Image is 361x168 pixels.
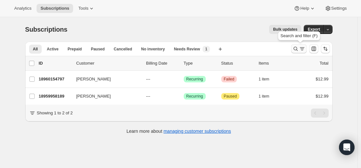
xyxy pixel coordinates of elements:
[114,47,132,52] span: Cancelled
[215,45,225,54] button: Create new view
[321,4,351,13] button: Settings
[146,77,150,81] span: ---
[291,44,307,53] button: Search and filter results
[186,94,203,99] span: Recurring
[186,77,203,82] span: Recurring
[331,6,347,11] span: Settings
[47,47,59,52] span: Active
[304,25,324,34] button: Export
[259,75,277,84] button: 1 item
[78,6,88,11] span: Tools
[91,47,105,52] span: Paused
[163,129,231,134] a: managing customer subscriptions
[76,60,141,67] p: Customer
[273,27,297,32] span: Bulk updates
[68,47,82,52] span: Prepaid
[39,92,329,101] div: 18959958189[PERSON_NAME]---SuccessRecurringAttentionPaused1 item$12.99
[141,47,165,52] span: No inventory
[14,6,31,11] span: Analytics
[300,6,309,11] span: Help
[146,94,150,99] span: ---
[39,93,71,100] p: 18959958189
[33,47,38,52] span: All
[76,93,111,100] span: [PERSON_NAME]
[72,91,137,101] button: [PERSON_NAME]
[259,60,291,67] div: Items
[221,60,254,67] p: Status
[259,94,269,99] span: 1 item
[10,4,35,13] button: Analytics
[224,77,235,82] span: Failed
[74,4,99,13] button: Tools
[316,77,329,81] span: $12.99
[311,109,329,118] nav: Pagination
[205,47,207,52] span: 1
[39,60,329,67] div: IDCustomerBilling DateTypeStatusItemsTotal
[259,92,277,101] button: 1 item
[39,60,71,67] p: ID
[25,26,68,33] span: Subscriptions
[76,76,111,82] span: [PERSON_NAME]
[290,4,319,13] button: Help
[309,44,318,53] button: Customize table column order and visibility
[174,47,200,52] span: Needs Review
[339,140,355,155] div: Open Intercom Messenger
[40,6,69,11] span: Subscriptions
[126,128,231,134] p: Learn more about
[308,27,320,32] span: Export
[39,76,71,82] p: 18960154797
[320,60,328,67] p: Total
[321,44,330,53] button: Sort the results
[37,110,73,116] p: Showing 1 to 2 of 2
[224,94,237,99] span: Paused
[259,77,269,82] span: 1 item
[146,60,179,67] p: Billing Date
[37,4,73,13] button: Subscriptions
[39,75,329,84] div: 18960154797[PERSON_NAME]---SuccessRecurringCriticalFailed1 item$12.99
[72,74,137,84] button: [PERSON_NAME]
[184,60,216,67] div: Type
[316,94,329,99] span: $12.99
[269,25,301,34] button: Bulk updates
